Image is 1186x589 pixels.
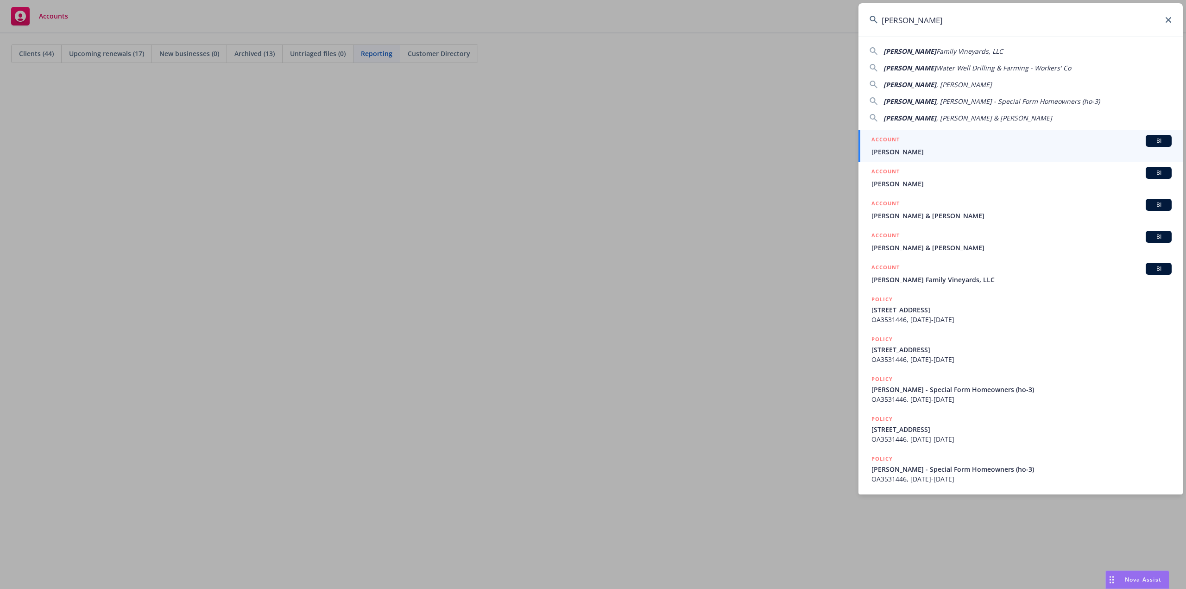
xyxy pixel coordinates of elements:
span: [STREET_ADDRESS] [871,424,1172,434]
span: OA3531446, [DATE]-[DATE] [871,394,1172,404]
span: [PERSON_NAME] [883,97,936,106]
a: ACCOUNTBI[PERSON_NAME] [858,130,1183,162]
a: ACCOUNTBI[PERSON_NAME] [858,162,1183,194]
span: [PERSON_NAME] & [PERSON_NAME] [871,243,1172,253]
span: BI [1149,233,1168,241]
a: ACCOUNTBI[PERSON_NAME] & [PERSON_NAME] [858,226,1183,258]
h5: ACCOUNT [871,167,900,178]
a: POLICY[STREET_ADDRESS]OA3531446, [DATE]-[DATE] [858,290,1183,329]
h5: POLICY [871,374,893,384]
span: Water Well Drilling & Farming - Workers' Co [936,63,1071,72]
span: [PERSON_NAME] [883,80,936,89]
input: Search... [858,3,1183,37]
span: [PERSON_NAME] Family Vineyards, LLC [871,275,1172,285]
span: [PERSON_NAME] [883,47,936,56]
h5: POLICY [871,295,893,304]
h5: POLICY [871,454,893,463]
a: ACCOUNTBI[PERSON_NAME] Family Vineyards, LLC [858,258,1183,290]
div: Drag to move [1106,571,1117,589]
span: [PERSON_NAME] - Special Form Homeowners (ho-3) [871,385,1172,394]
span: OA3531446, [DATE]-[DATE] [871,434,1172,444]
span: [PERSON_NAME] [871,147,1172,157]
h5: ACCOUNT [871,135,900,146]
span: [PERSON_NAME] & [PERSON_NAME] [871,211,1172,221]
span: BI [1149,169,1168,177]
h5: POLICY [871,335,893,344]
span: , [PERSON_NAME] [936,80,992,89]
h5: ACCOUNT [871,231,900,242]
span: OA3531446, [DATE]-[DATE] [871,315,1172,324]
span: [PERSON_NAME] [883,114,936,122]
span: , [PERSON_NAME] & [PERSON_NAME] [936,114,1052,122]
span: OA3531446, [DATE]-[DATE] [871,474,1172,484]
h5: ACCOUNT [871,263,900,274]
span: Family Vineyards, LLC [936,47,1003,56]
button: Nova Assist [1105,570,1169,589]
a: ACCOUNTBI[PERSON_NAME] & [PERSON_NAME] [858,194,1183,226]
a: POLICY[PERSON_NAME] - Special Form Homeowners (ho-3)OA3531446, [DATE]-[DATE] [858,449,1183,489]
span: [STREET_ADDRESS] [871,305,1172,315]
a: POLICY[STREET_ADDRESS]OA3531446, [DATE]-[DATE] [858,409,1183,449]
span: OA3531446, [DATE]-[DATE] [871,355,1172,364]
span: BI [1149,265,1168,273]
h5: POLICY [871,414,893,424]
h5: ACCOUNT [871,199,900,210]
span: [STREET_ADDRESS] [871,345,1172,355]
span: Nova Assist [1125,576,1161,583]
a: POLICY[PERSON_NAME] - Special Form Homeowners (ho-3)OA3531446, [DATE]-[DATE] [858,369,1183,409]
span: BI [1149,201,1168,209]
span: BI [1149,137,1168,145]
span: [PERSON_NAME] [883,63,936,72]
span: [PERSON_NAME] [871,179,1172,189]
span: [PERSON_NAME] - Special Form Homeowners (ho-3) [871,464,1172,474]
span: , [PERSON_NAME] - Special Form Homeowners (ho-3) [936,97,1100,106]
a: POLICY[STREET_ADDRESS]OA3531446, [DATE]-[DATE] [858,329,1183,369]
